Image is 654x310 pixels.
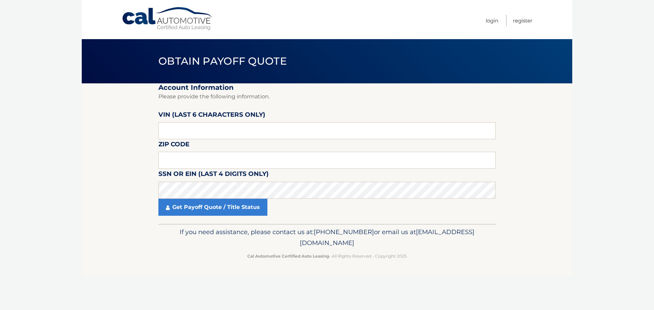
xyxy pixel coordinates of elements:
h2: Account Information [158,83,496,92]
a: Get Payoff Quote / Title Status [158,199,267,216]
p: If you need assistance, please contact us at: or email us at [163,227,491,248]
p: - All Rights Reserved - Copyright 2025 [163,252,491,260]
span: Obtain Payoff Quote [158,55,287,67]
p: Please provide the following information. [158,92,496,101]
label: SSN or EIN (last 4 digits only) [158,169,269,181]
span: [PHONE_NUMBER] [314,228,374,236]
a: Login [486,15,498,26]
label: VIN (last 6 characters only) [158,110,265,122]
label: Zip Code [158,139,189,152]
a: Register [513,15,532,26]
strong: Cal Automotive Certified Auto Leasing [247,254,329,259]
a: Cal Automotive [122,7,214,31]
